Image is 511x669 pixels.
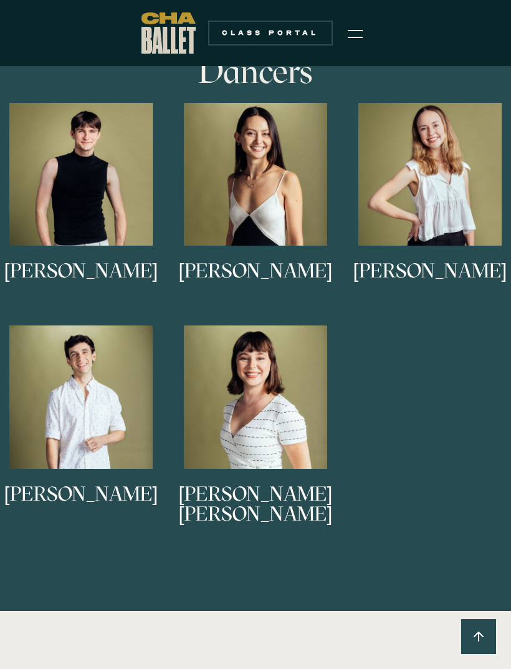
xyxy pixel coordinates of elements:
a: home [141,12,196,54]
a: [PERSON_NAME] [PERSON_NAME] [174,325,337,529]
h3: [PERSON_NAME] [4,261,158,302]
div: Class Portal [216,28,325,38]
h3: [PERSON_NAME] [PERSON_NAME] [174,484,337,525]
a: [PERSON_NAME] [349,103,511,307]
div: menu [340,17,370,49]
h3: Dancers [53,53,458,90]
a: Class Portal [208,21,333,46]
h3: [PERSON_NAME] [179,261,333,302]
a: [PERSON_NAME] [174,103,337,307]
h3: [PERSON_NAME] [4,484,158,525]
h3: [PERSON_NAME] [353,261,507,302]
